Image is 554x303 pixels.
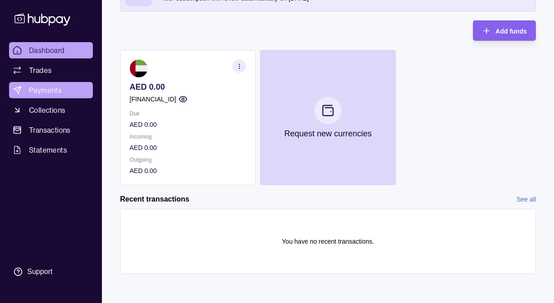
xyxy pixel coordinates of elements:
[130,59,148,77] img: ae
[130,94,176,104] p: [FINANCIAL_ID]
[130,155,246,165] p: Outgoing
[9,262,93,281] a: Support
[29,85,62,96] span: Payments
[516,194,536,204] a: See all
[473,20,536,41] button: Add funds
[130,109,246,119] p: Due
[9,102,93,118] a: Collections
[9,42,93,58] a: Dashboard
[284,129,371,139] p: Request new currencies
[130,143,246,153] p: AED 0.00
[496,28,527,35] span: Add funds
[130,120,246,130] p: AED 0.00
[29,65,52,76] span: Trades
[130,166,246,176] p: AED 0.00
[29,105,65,115] span: Collections
[9,62,93,78] a: Trades
[29,125,71,135] span: Transactions
[27,267,53,277] div: Support
[282,236,374,246] p: You have no recent transactions.
[9,142,93,158] a: Statements
[130,132,246,142] p: Incoming
[9,82,93,98] a: Payments
[29,45,65,56] span: Dashboard
[130,82,246,92] p: AED 0.00
[120,194,189,204] h2: Recent transactions
[260,50,395,185] button: Request new currencies
[29,144,67,155] span: Statements
[9,122,93,138] a: Transactions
